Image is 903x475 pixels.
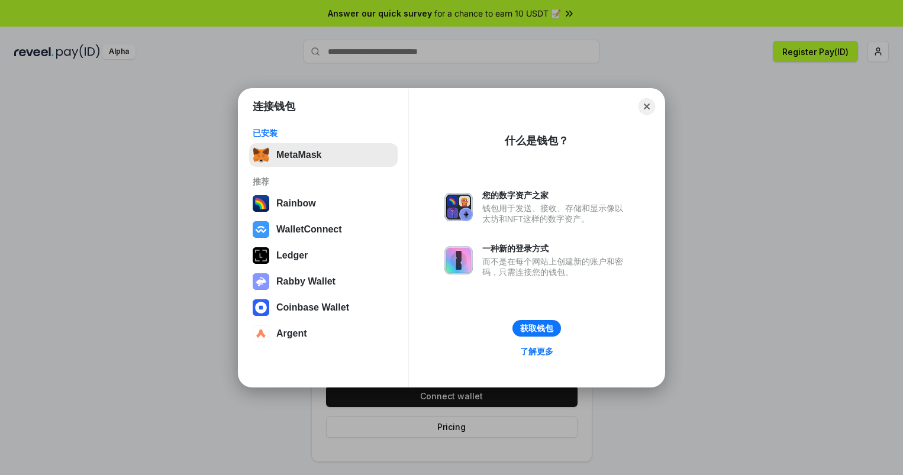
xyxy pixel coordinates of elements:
div: WalletConnect [276,224,342,235]
img: svg+xml,%3Csvg%20width%3D%22120%22%20height%3D%22120%22%20viewBox%3D%220%200%20120%20120%22%20fil... [253,195,269,212]
button: Coinbase Wallet [249,296,398,319]
div: 了解更多 [520,346,553,357]
button: WalletConnect [249,218,398,241]
div: Coinbase Wallet [276,302,349,313]
div: 获取钱包 [520,323,553,334]
div: 什么是钱包？ [505,134,569,148]
button: Ledger [249,244,398,267]
div: Ledger [276,250,308,261]
img: svg+xml,%3Csvg%20width%3D%2228%22%20height%3D%2228%22%20viewBox%3D%220%200%2028%2028%22%20fill%3D... [253,221,269,238]
div: Rainbow [276,198,316,209]
button: Rabby Wallet [249,270,398,293]
div: MetaMask [276,150,321,160]
div: Argent [276,328,307,339]
img: svg+xml,%3Csvg%20xmlns%3D%22http%3A%2F%2Fwww.w3.org%2F2000%2Fsvg%22%20width%3D%2228%22%20height%3... [253,247,269,264]
img: svg+xml,%3Csvg%20xmlns%3D%22http%3A%2F%2Fwww.w3.org%2F2000%2Fsvg%22%20fill%3D%22none%22%20viewBox... [444,246,473,274]
button: MetaMask [249,143,398,167]
div: 已安装 [253,128,394,138]
div: 钱包用于发送、接收、存储和显示像以太坊和NFT这样的数字资产。 [482,203,629,224]
button: Argent [249,322,398,345]
div: 而不是在每个网站上创建新的账户和密码，只需连接您的钱包。 [482,256,629,277]
img: svg+xml,%3Csvg%20xmlns%3D%22http%3A%2F%2Fwww.w3.org%2F2000%2Fsvg%22%20fill%3D%22none%22%20viewBox... [253,273,269,290]
img: svg+xml,%3Csvg%20fill%3D%22none%22%20height%3D%2233%22%20viewBox%3D%220%200%2035%2033%22%20width%... [253,147,269,163]
img: svg+xml,%3Csvg%20xmlns%3D%22http%3A%2F%2Fwww.w3.org%2F2000%2Fsvg%22%20fill%3D%22none%22%20viewBox... [444,193,473,221]
h1: 连接钱包 [253,99,295,114]
img: svg+xml,%3Csvg%20width%3D%2228%22%20height%3D%2228%22%20viewBox%3D%220%200%2028%2028%22%20fill%3D... [253,299,269,316]
div: Rabby Wallet [276,276,336,287]
a: 了解更多 [513,344,560,359]
div: 推荐 [253,176,394,187]
button: Rainbow [249,192,398,215]
div: 一种新的登录方式 [482,243,629,254]
button: 获取钱包 [512,320,561,337]
img: svg+xml,%3Csvg%20width%3D%2228%22%20height%3D%2228%22%20viewBox%3D%220%200%2028%2028%22%20fill%3D... [253,325,269,342]
button: Close [638,98,655,115]
div: 您的数字资产之家 [482,190,629,201]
